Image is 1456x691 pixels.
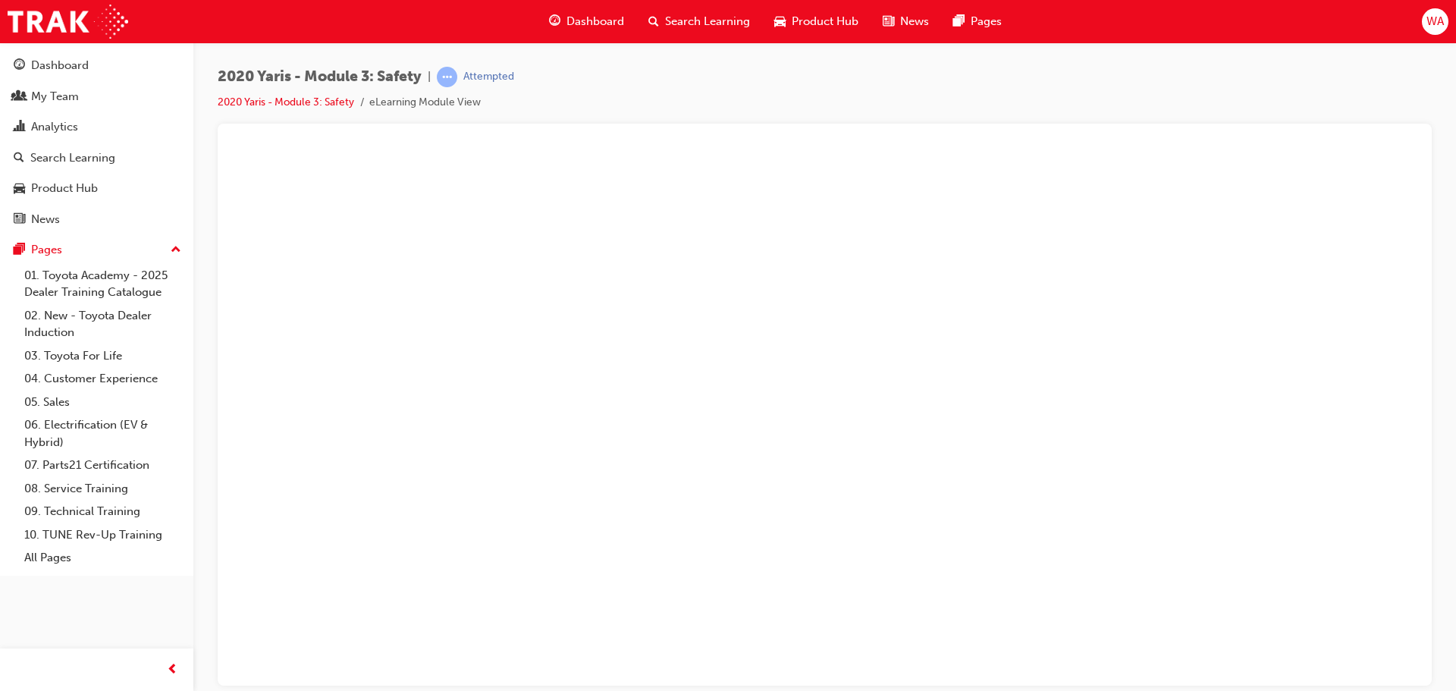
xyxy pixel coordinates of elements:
span: pages-icon [14,243,25,257]
div: Search Learning [30,149,115,167]
a: All Pages [18,546,187,570]
a: 05. Sales [18,391,187,414]
a: car-iconProduct Hub [762,6,871,37]
li: eLearning Module View [369,94,481,112]
span: | [428,68,431,86]
a: news-iconNews [871,6,941,37]
span: Product Hub [792,13,858,30]
span: guage-icon [14,59,25,73]
a: pages-iconPages [941,6,1014,37]
span: up-icon [171,240,181,260]
div: My Team [31,88,79,105]
a: 2020 Yaris - Module 3: Safety [218,96,354,108]
span: learningRecordVerb_ATTEMPT-icon [437,67,457,87]
a: 06. Electrification (EV & Hybrid) [18,413,187,454]
a: guage-iconDashboard [537,6,636,37]
a: 10. TUNE Rev-Up Training [18,523,187,547]
a: Product Hub [6,174,187,203]
div: Attempted [463,70,514,84]
a: 01. Toyota Academy - 2025 Dealer Training Catalogue [18,264,187,304]
a: News [6,206,187,234]
span: guage-icon [549,12,560,31]
a: 03. Toyota For Life [18,344,187,368]
a: 02. New - Toyota Dealer Induction [18,304,187,344]
button: Pages [6,236,187,264]
a: 08. Service Training [18,477,187,501]
div: Pages [31,241,62,259]
span: 2020 Yaris - Module 3: Safety [218,68,422,86]
span: people-icon [14,90,25,104]
span: search-icon [648,12,659,31]
span: WA [1426,13,1444,30]
span: chart-icon [14,121,25,134]
span: prev-icon [167,661,178,680]
a: search-iconSearch Learning [636,6,762,37]
div: News [31,211,60,228]
a: Analytics [6,113,187,141]
span: news-icon [883,12,894,31]
button: WA [1422,8,1448,35]
span: Search Learning [665,13,750,30]
a: My Team [6,83,187,111]
button: DashboardMy TeamAnalyticsSearch LearningProduct HubNews [6,49,187,236]
span: search-icon [14,152,24,165]
div: Dashboard [31,57,89,74]
span: car-icon [14,182,25,196]
a: Search Learning [6,144,187,172]
a: 07. Parts21 Certification [18,454,187,477]
span: pages-icon [953,12,965,31]
span: Pages [971,13,1002,30]
span: Dashboard [566,13,624,30]
span: News [900,13,929,30]
div: Product Hub [31,180,98,197]
div: Analytics [31,118,78,136]
a: Dashboard [6,52,187,80]
span: news-icon [14,213,25,227]
span: car-icon [774,12,786,31]
img: Trak [8,5,128,39]
a: 04. Customer Experience [18,367,187,391]
a: 09. Technical Training [18,500,187,523]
